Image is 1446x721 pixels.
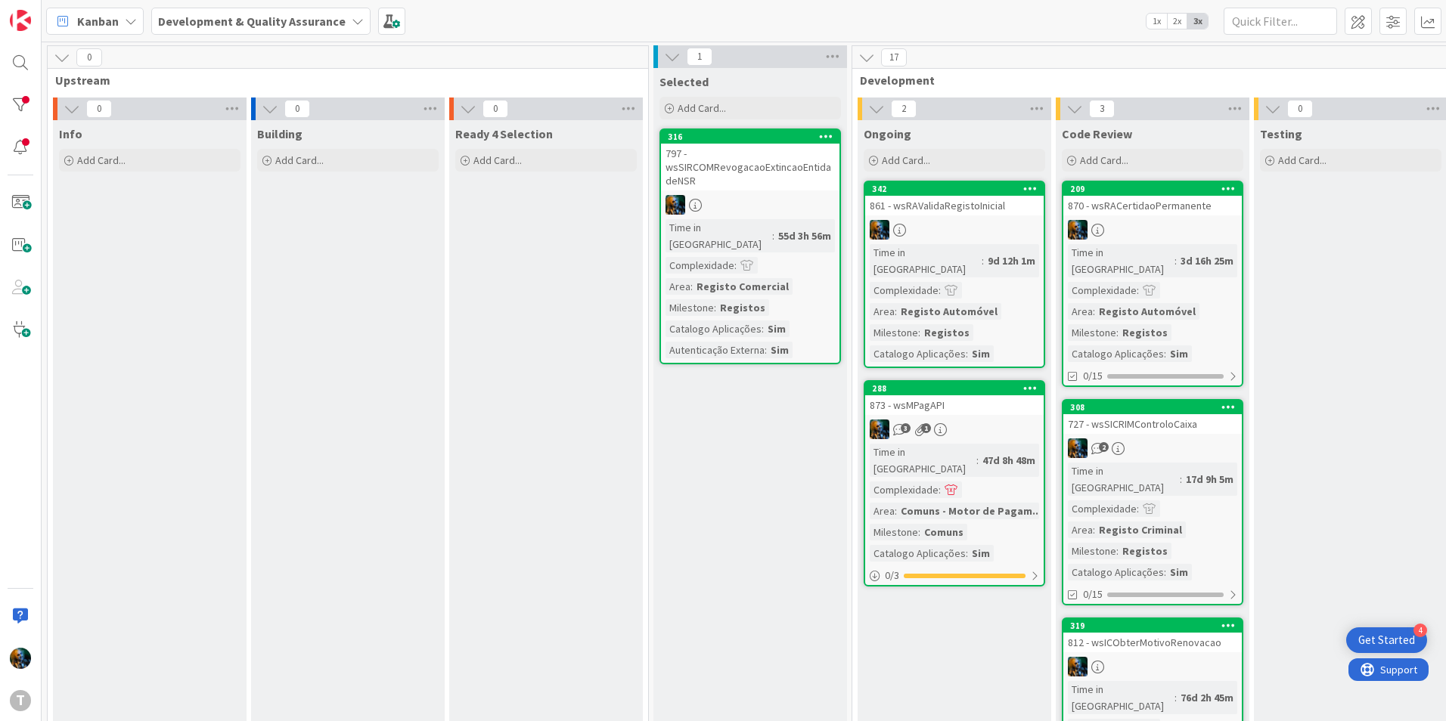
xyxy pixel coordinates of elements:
[1068,564,1164,580] div: Catalogo Aplicações
[714,299,716,316] span: :
[76,48,102,67] span: 0
[865,566,1044,585] div: 0/3
[882,153,930,167] span: Add Card...
[865,382,1044,415] div: 288873 - wsMPagAPI
[693,278,793,295] div: Registo Comercial
[895,503,897,519] span: :
[158,14,346,29] b: Development & Quality Assurance
[1095,521,1186,538] div: Registo Criminal
[901,423,911,433] span: 3
[483,100,508,118] span: 0
[976,452,979,469] span: :
[1164,345,1166,362] span: :
[1068,303,1093,320] div: Area
[918,324,920,341] span: :
[1116,543,1119,559] span: :
[455,126,553,141] span: Ready 4 Selection
[865,395,1044,415] div: 873 - wsMPagAPI
[1177,689,1237,706] div: 76d 2h 45m
[1167,14,1187,29] span: 2x
[59,126,82,141] span: Info
[865,419,1044,439] div: JC
[666,278,690,295] div: Area
[10,690,31,711] div: T
[1063,619,1242,652] div: 319812 - wsICObterMotivoRenovacao
[1083,586,1103,602] span: 0/15
[666,320,762,337] div: Catalogo Aplicações
[920,324,973,341] div: Registos
[1116,324,1119,341] span: :
[966,345,968,362] span: :
[77,153,126,167] span: Add Card...
[10,10,31,31] img: Visit kanbanzone.com
[920,524,967,540] div: Comuns
[1137,500,1139,517] span: :
[1063,401,1242,434] div: 308727 - wsSICRIMControloCaixa
[1068,324,1116,341] div: Milestone
[1063,438,1242,458] div: JC
[1180,471,1182,487] span: :
[870,444,976,477] div: Time in [GEOGRAPHIC_DATA]
[1068,345,1164,362] div: Catalogo Aplicações
[1166,564,1192,580] div: Sim
[966,545,968,562] span: :
[865,196,1044,215] div: 861 - wsRAValidaRegistoInicial
[10,648,31,669] img: JC
[666,195,685,215] img: JC
[1068,543,1116,559] div: Milestone
[895,303,897,320] span: :
[1080,153,1128,167] span: Add Card...
[661,130,839,190] div: 316797 - wsSIRCOMRevogacaoExtincaoEntidadeNSR
[870,220,889,240] img: JC
[275,153,324,167] span: Add Card...
[1063,657,1242,676] div: JC
[1063,619,1242,633] div: 319
[968,545,994,562] div: Sim
[870,282,939,299] div: Complexidade
[690,278,693,295] span: :
[1089,100,1115,118] span: 3
[1068,521,1093,538] div: Area
[872,383,1044,394] div: 288
[1099,442,1109,452] span: 2
[865,182,1044,196] div: 342
[762,320,764,337] span: :
[666,257,734,274] div: Complexidade
[968,345,994,362] div: Sim
[1224,8,1337,35] input: Quick Filter...
[1093,303,1095,320] span: :
[1068,500,1137,517] div: Complexidade
[687,48,712,66] span: 1
[881,48,907,67] span: 17
[86,100,112,118] span: 0
[939,282,941,299] span: :
[32,2,69,20] span: Support
[1063,633,1242,652] div: 812 - wsICObterMotivoRenovacao
[473,153,522,167] span: Add Card...
[918,524,920,540] span: :
[1068,438,1088,458] img: JC
[772,227,774,244] span: :
[1174,689,1177,706] span: :
[666,299,714,316] div: Milestone
[1063,196,1242,215] div: 870 - wsRACertidaoPermanente
[865,382,1044,395] div: 288
[716,299,769,316] div: Registos
[864,126,911,141] span: Ongoing
[1119,324,1171,341] div: Registos
[1063,182,1242,215] div: 209870 - wsRACertidaoPermanente
[870,419,889,439] img: JC
[1177,252,1237,269] div: 3d 16h 25m
[1063,414,1242,434] div: 727 - wsSICRIMControloCaixa
[1260,126,1302,141] span: Testing
[1063,182,1242,196] div: 209
[979,452,1039,469] div: 47d 8h 48m
[870,524,918,540] div: Milestone
[734,257,737,274] span: :
[1187,14,1208,29] span: 3x
[982,252,984,269] span: :
[1068,220,1088,240] img: JC
[870,303,895,320] div: Area
[1068,282,1137,299] div: Complexidade
[1346,627,1427,653] div: Open Get Started checklist, remaining modules: 4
